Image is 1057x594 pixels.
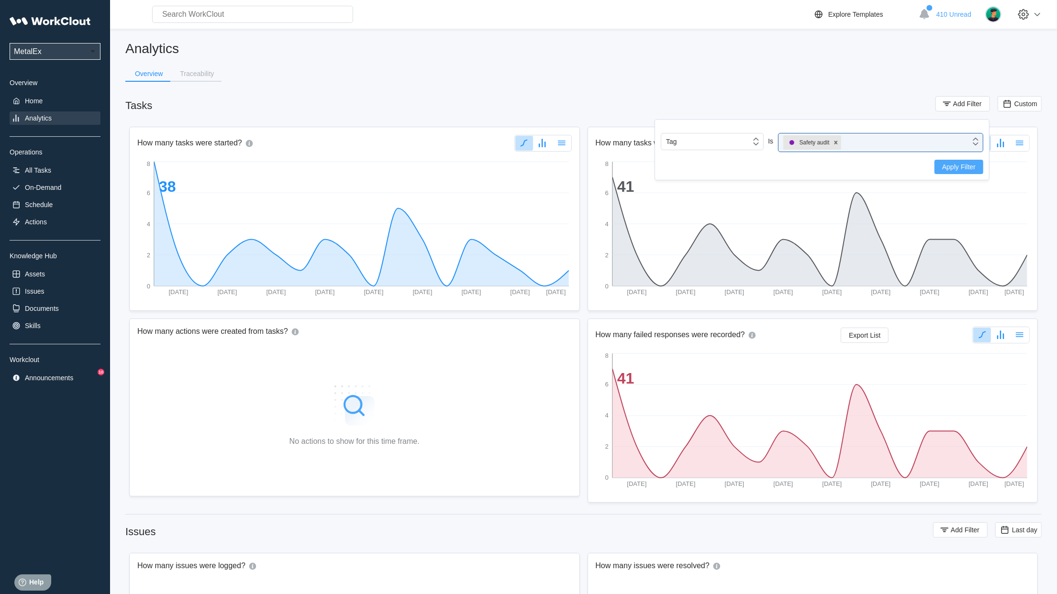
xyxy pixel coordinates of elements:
[605,443,608,451] tspan: 2
[125,40,1042,57] h2: Analytics
[546,288,566,296] tspan: [DATE]
[25,166,51,174] div: All Tasks
[871,480,890,487] tspan: [DATE]
[605,352,608,359] tspan: 8
[1004,288,1024,296] tspan: [DATE]
[125,99,152,112] div: Tasks
[822,480,842,487] tspan: [DATE]
[605,381,608,388] tspan: 6
[511,288,530,296] tspan: [DATE]
[267,288,286,296] tspan: [DATE]
[147,283,150,290] tspan: 0
[25,305,59,312] div: Documents
[10,371,100,385] a: Announcements
[170,66,222,81] button: Traceability
[627,480,646,487] tspan: [DATE]
[25,374,73,382] div: Announcements
[125,526,156,538] div: Issues
[822,288,842,296] tspan: [DATE]
[25,97,43,105] div: Home
[10,164,100,177] a: All Tasks
[596,330,745,341] h2: How many failed responses were recorded?
[920,288,939,296] tspan: [DATE]
[137,561,245,572] h2: How many issues were logged?
[985,6,1001,22] img: user.png
[10,267,100,281] a: Assets
[605,160,608,167] tspan: 8
[627,288,646,296] tspan: [DATE]
[920,480,939,487] tspan: [DATE]
[289,437,420,446] div: No actions to show for this time frame.
[1012,526,1037,534] span: Last day
[605,189,608,197] tspan: 6
[935,160,983,174] button: Apply Filter
[773,288,793,296] tspan: [DATE]
[935,96,990,111] button: Add Filter
[25,287,44,295] div: Issues
[676,480,695,487] tspan: [DATE]
[676,288,695,296] tspan: [DATE]
[25,184,61,191] div: On-Demand
[936,11,971,18] span: 410 Unread
[968,480,988,487] tspan: [DATE]
[159,178,176,195] tspan: 38
[10,148,100,156] div: Operations
[10,285,100,298] a: Issues
[10,319,100,332] a: Skills
[951,527,979,533] span: Add Filter
[605,252,608,259] tspan: 2
[871,288,890,296] tspan: [DATE]
[137,327,288,337] h2: How many actions were created from tasks?
[596,138,712,149] h2: How many tasks were completed?
[180,70,214,77] div: Traceability
[147,160,150,167] tspan: 8
[617,370,634,387] tspan: 41
[10,181,100,194] a: On-Demand
[10,94,100,108] a: Home
[724,288,744,296] tspan: [DATE]
[98,369,104,375] div: 10
[25,114,52,122] div: Analytics
[596,561,710,572] h2: How many issues were resolved?
[25,270,45,278] div: Assets
[25,218,47,226] div: Actions
[137,138,242,149] h2: How many tasks were started?
[605,412,608,419] tspan: 4
[125,66,170,81] button: Overview
[666,138,677,145] div: Tag
[605,220,608,228] tspan: 4
[10,111,100,125] a: Analytics
[942,164,976,170] span: Apply Filter
[147,252,150,259] tspan: 2
[828,11,883,18] div: Explore Templates
[413,288,433,296] tspan: [DATE]
[25,322,41,330] div: Skills
[786,137,830,148] div: Safety audit
[10,215,100,229] a: Actions
[849,332,880,339] span: Export List
[25,201,53,209] div: Schedule
[1014,100,1037,108] span: Custom
[135,70,163,77] div: Overview
[617,178,634,195] tspan: 41
[933,522,988,538] button: Add Filter
[605,283,608,290] tspan: 0
[315,288,335,296] tspan: [DATE]
[152,6,353,23] input: Search WorkClout
[841,328,889,343] button: Export List
[169,288,189,296] tspan: [DATE]
[10,198,100,211] a: Schedule
[1004,480,1024,487] tspan: [DATE]
[364,288,384,296] tspan: [DATE]
[218,288,237,296] tspan: [DATE]
[764,133,778,150] div: Is
[10,302,100,315] a: Documents
[605,474,608,482] tspan: 0
[147,189,150,197] tspan: 6
[968,288,988,296] tspan: [DATE]
[953,100,982,107] span: Add Filter
[462,288,481,296] tspan: [DATE]
[10,252,100,260] div: Knowledge Hub
[10,356,100,363] div: Workclout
